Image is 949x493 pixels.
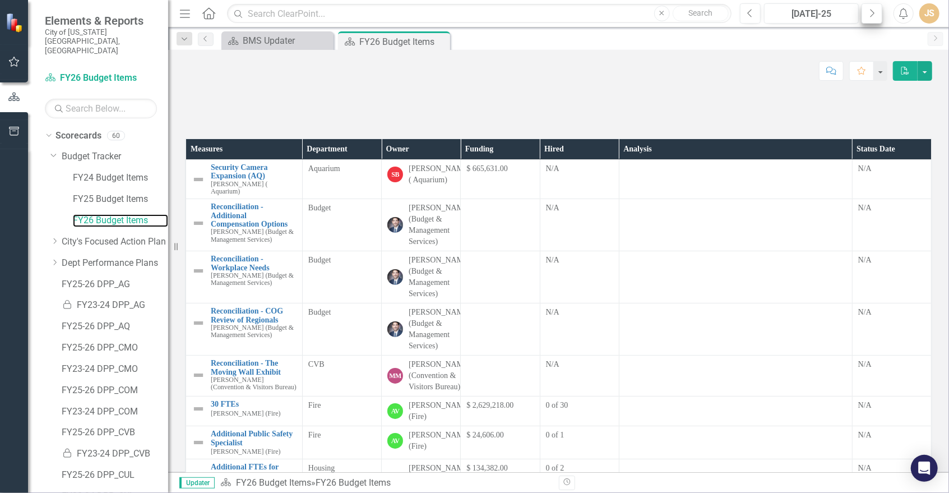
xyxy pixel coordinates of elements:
span: Elements & Reports [45,14,157,27]
div: Open Intercom Messenger [911,455,938,482]
div: [PERSON_NAME] (Budget & Management Services) [409,255,471,300]
td: Double-Click to Edit [852,251,931,303]
td: Double-Click to Edit Right Click for Context Menu [186,251,303,303]
a: FY26 Budget Items [45,72,157,85]
div: 60 [107,131,125,140]
td: Double-Click to Edit Right Click for Context Menu [186,426,303,459]
a: FY25-26 DPP_CVB [62,426,168,439]
a: FY25-26 DPP_CUL [62,469,168,482]
td: Double-Click to Edit [619,426,852,459]
div: » [220,477,550,490]
td: Double-Click to Edit [852,160,931,199]
td: Double-Click to Edit [619,160,852,199]
img: Not Defined [192,316,205,330]
a: FY23-24 DPP_CMO [62,363,168,376]
a: 30 FTEs [211,400,297,408]
span: Search [688,8,712,17]
div: AV [387,433,403,449]
a: Reconciliation - Workplace Needs [211,255,297,272]
td: Double-Click to Edit [619,251,852,303]
small: [PERSON_NAME] (Fire) [211,448,281,455]
small: [PERSON_NAME] (Fire) [211,410,281,417]
a: Additional FTEs for Homeless Services [211,463,297,480]
a: Reconciliation - COG Review of Regionals [211,307,297,324]
button: JS [919,3,939,24]
input: Search Below... [45,99,157,118]
button: Search [673,6,729,21]
span: CVB [308,360,325,368]
span: Budget [308,308,331,316]
div: FY26 Budget Items [316,477,391,488]
div: AV [387,403,403,419]
td: Double-Click to Edit [852,397,931,426]
span: $ 134,382.00 [466,464,508,472]
td: Double-Click to Edit Right Click for Context Menu [186,356,303,397]
small: [PERSON_NAME] (Convention & Visitors Bureau) [211,376,297,391]
span: N/A [546,256,559,264]
a: BMS Updater [224,34,331,48]
div: N/A [858,255,925,266]
span: $ 24,606.00 [466,431,504,439]
td: Double-Click to Edit Right Click for Context Menu [186,397,303,426]
a: FY23-24 DPP_CVB [62,448,168,460]
div: [PERSON_NAME] (Convention & Visitors Bureau) [409,359,471,393]
td: Double-Click to Edit Right Click for Context Menu [186,199,303,251]
span: N/A [546,164,559,173]
img: Kevin Chatellier [387,269,403,285]
a: Reconciliation - Additional Compensation Options [211,202,297,228]
span: N/A [546,360,559,368]
a: FY26 Budget Items [73,214,168,227]
img: Kevin Chatellier [387,217,403,233]
div: [PERSON_NAME] (Fire) [409,430,471,452]
span: Aquarium [308,164,340,173]
img: Not Defined [192,402,205,416]
div: BMS Updater [243,34,331,48]
a: FY25 Budget Items [73,193,168,206]
div: N/A [858,463,925,474]
a: FY23-24 DPP_AG [62,299,168,312]
a: FY24 Budget Items [73,172,168,185]
div: N/A [858,430,925,441]
div: N/A [858,359,925,370]
img: Not Defined [192,368,205,382]
input: Search ClearPoint... [227,4,732,24]
div: MM [387,368,403,384]
small: [PERSON_NAME] (Budget & Management Services) [211,272,297,287]
span: Updater [179,477,215,489]
small: City of [US_STATE][GEOGRAPHIC_DATA], [GEOGRAPHIC_DATA] [45,27,157,55]
small: [PERSON_NAME] ( Aquarium) [211,181,297,195]
span: 0 of 2 [546,464,564,472]
div: N/A [858,163,925,174]
div: FY26 Budget Items [359,35,447,49]
td: Double-Click to Edit [852,199,931,251]
img: Not Defined [192,216,205,230]
span: Fire [308,431,321,439]
a: FY23-24 DPP_COM [62,406,168,418]
td: Double-Click to Edit [852,303,931,356]
span: N/A [546,204,559,212]
td: Double-Click to Edit Right Click for Context Menu [186,160,303,199]
span: Fire [308,401,321,409]
div: [DATE]-25 [768,7,855,21]
button: [DATE]-25 [764,3,859,24]
div: N/A [858,400,925,411]
div: N/A [858,307,925,318]
a: Additional Public Safety Specialist [211,430,297,447]
a: Reconciliation - The Moving Wall Exhibit [211,359,297,376]
a: Scorecards [55,130,101,142]
a: FY26 Budget Items [236,477,311,488]
td: Double-Click to Edit [852,426,931,459]
span: $ 2,629,218.00 [466,401,513,409]
small: [PERSON_NAME] (Budget & Management Services) [211,324,297,339]
span: 0 of 30 [546,401,568,409]
td: Double-Click to Edit [852,356,931,397]
td: Double-Click to Edit [619,356,852,397]
a: Budget Tracker [62,150,168,163]
img: Not Defined [192,264,205,278]
div: [PERSON_NAME] (Budget & Management Services) [409,307,471,352]
span: Budget [308,204,331,212]
td: Double-Click to Edit Right Click for Context Menu [186,303,303,356]
div: [PERSON_NAME] ( Aquarium) [409,163,471,186]
span: 0 of 1 [546,431,564,439]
